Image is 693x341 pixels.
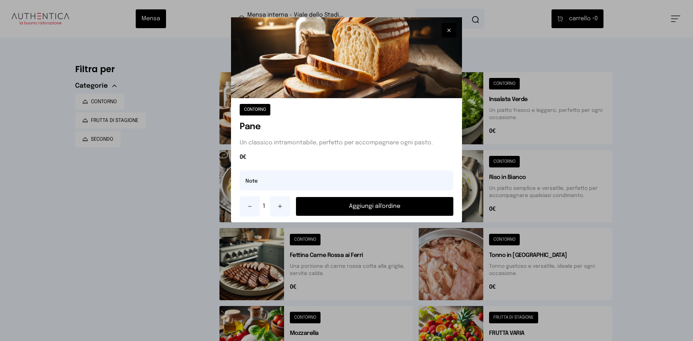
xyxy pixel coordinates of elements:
span: 0€ [240,153,453,162]
span: 1 [263,202,267,211]
button: Aggiungi all'ordine [296,197,453,216]
h1: Pane [240,121,453,133]
img: Pane [231,17,462,98]
button: CONTORNO [240,104,270,115]
p: Un classico intramontabile, perfetto per accompagnare ogni pasto. [240,139,453,147]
